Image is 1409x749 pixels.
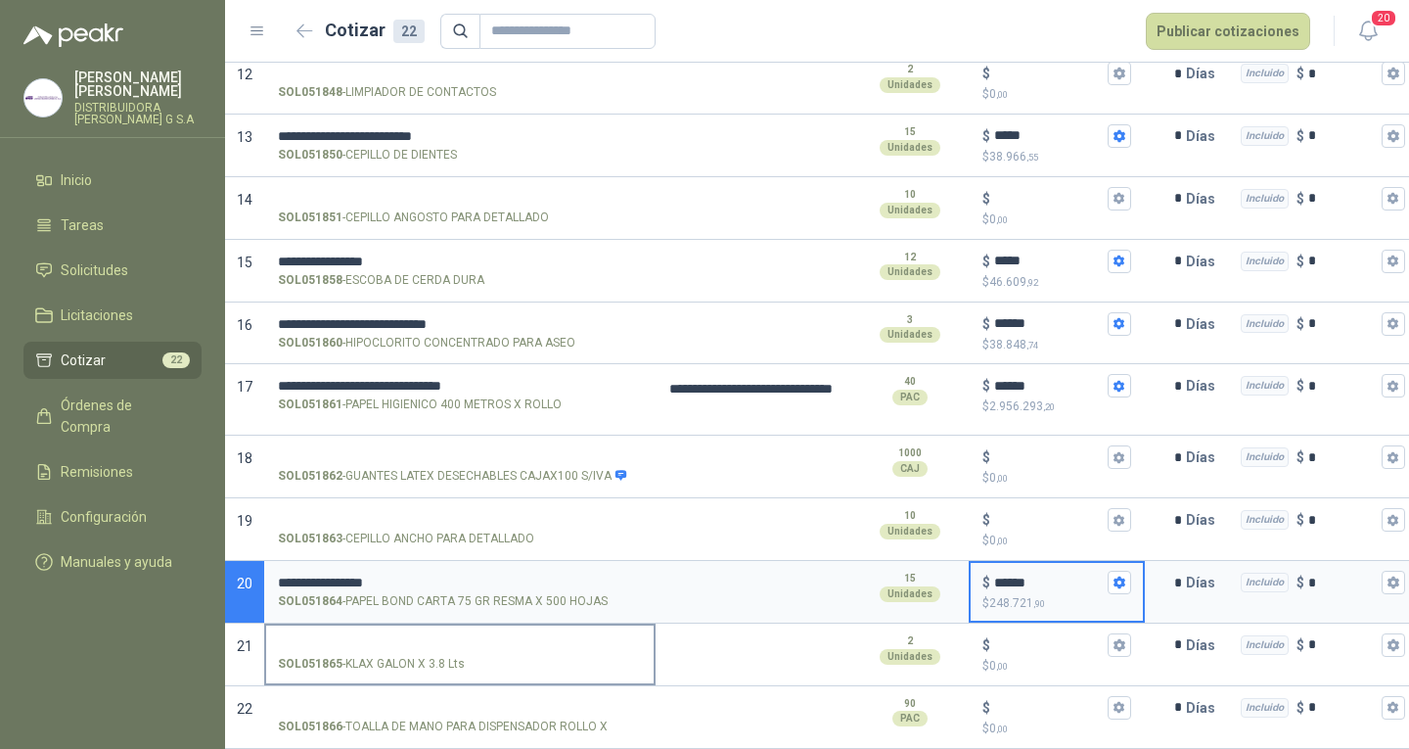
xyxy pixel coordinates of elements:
[982,532,1131,550] p: $
[982,720,1131,738] p: $
[237,192,252,208] span: 14
[278,317,642,332] input: SOL051860-HIPOCLORITO CONCENTRADO PARA ASEO
[1241,573,1289,592] div: Incluido
[325,17,425,44] h2: Cotizar
[278,192,642,207] input: SOL051851-CEPILLO ANGOSTO PARA DETALLADO
[994,191,1104,206] input: $$0,00
[23,162,202,199] a: Inicio
[393,20,425,43] div: 22
[237,255,252,270] span: 15
[278,67,642,81] input: SOL051848-LIMPIADOR DE CONTACTOS
[1382,508,1405,532] button: Incluido $
[278,530,534,548] p: - CEPILLO ANCHO PARA DETALLADO
[904,124,916,140] p: 15
[1108,374,1131,398] button: $$2.956.293,20
[237,67,252,82] span: 12
[989,338,1038,351] span: 38.848
[989,212,1008,226] span: 0
[982,469,1131,488] p: $
[1186,500,1223,539] p: Días
[278,718,342,736] strong: SOL051866
[23,297,202,334] a: Licitaciones
[1308,128,1378,143] input: Incluido $
[1108,508,1131,532] button: $$0,00
[1241,447,1289,467] div: Incluido
[1382,124,1405,148] button: Incluido $
[1108,696,1131,720] button: $$0,00
[278,334,575,352] p: - HIPOCLORITO CONCENTRADO PARA ASEO
[74,102,202,125] p: DISTRIBUIDORA [PERSON_NAME] G S.A
[278,592,608,611] p: - PAPEL BOND CARTA 75 GR RESMA X 500 HOJAS
[1296,634,1304,656] p: $
[1308,700,1378,715] input: Incluido $
[1350,14,1386,49] button: 20
[1382,250,1405,273] button: Incluido $
[1308,316,1378,331] input: Incluido $
[1108,312,1131,336] button: $$38.848,74
[1033,598,1045,609] span: ,90
[904,696,916,712] p: 90
[278,271,342,290] strong: SOL051858
[278,271,484,290] p: - ESCOBA DE CERDA DURA
[237,513,252,529] span: 19
[1296,251,1304,272] p: $
[1108,571,1131,594] button: $$248.721,90
[61,551,172,573] span: Manuales y ayuda
[74,70,202,98] p: [PERSON_NAME] [PERSON_NAME]
[278,209,549,227] p: - CEPILLO ANGOSTO PARA DETALLADO
[1241,376,1289,396] div: Incluido
[237,450,252,466] span: 18
[1186,242,1223,281] p: Días
[61,461,133,483] span: Remisiones
[1026,277,1038,288] span: ,92
[1296,572,1304,593] p: $
[1043,401,1055,412] span: ,20
[1186,179,1223,218] p: Días
[880,203,940,218] div: Unidades
[994,513,1104,528] input: $$0,00
[278,655,465,674] p: - KLAX GALON X 3.8 Lts
[989,150,1038,164] span: 38.966
[996,661,1008,672] span: ,00
[1308,379,1378,394] input: Incluido $
[23,207,202,244] a: Tareas
[1241,64,1289,83] div: Incluido
[1026,152,1038,163] span: ,55
[1296,63,1304,84] p: $
[24,79,62,117] img: Company Logo
[989,596,1045,610] span: 248.721
[1296,446,1304,468] p: $
[1382,445,1405,469] button: Incluido $
[982,509,990,531] p: $
[278,209,342,227] strong: SOL051851
[982,375,990,397] p: $
[278,467,627,486] p: - GUANTES LATEX DESECHABLES CAJAX100 S/IVA
[994,128,1104,143] input: $$38.966,55
[880,524,940,539] div: Unidades
[880,327,940,343] div: Unidades
[989,399,1055,413] span: 2.956.293
[1108,445,1131,469] button: $$0,00
[982,697,990,719] p: $
[237,638,252,654] span: 21
[1296,125,1304,147] p: $
[1186,304,1223,344] p: Días
[1186,117,1223,156] p: Días
[982,572,990,593] p: $
[989,87,1008,101] span: 0
[996,724,1008,734] span: ,00
[1186,688,1223,727] p: Días
[1308,254,1378,268] input: Incluido $
[278,576,642,590] input: SOL051864-PAPEL BOND CARTA 75 GR RESMA X 500 HOJAS
[278,467,342,486] strong: SOL051862
[994,316,1104,331] input: $$38.848,74
[23,387,202,445] a: Órdenes de Compra
[1108,250,1131,273] button: $$46.609,92
[278,83,342,102] strong: SOL051848
[982,251,990,272] p: $
[1296,375,1304,397] p: $
[982,313,990,335] p: $
[23,342,202,379] a: Cotizar22
[278,129,642,144] input: SOL051850-CEPILLO DE DIENTES
[982,85,1131,104] p: $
